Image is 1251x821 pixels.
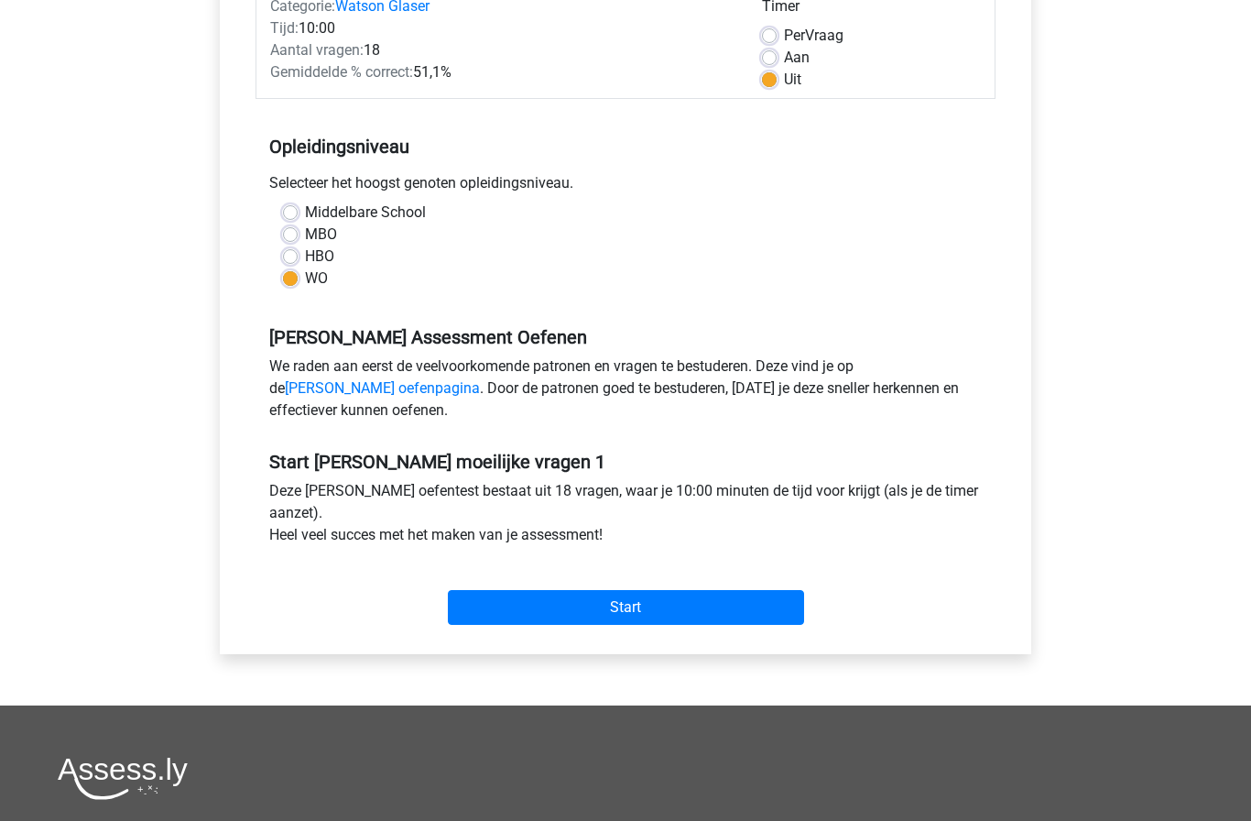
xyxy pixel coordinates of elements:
[270,19,299,37] span: Tijd:
[256,61,748,83] div: 51,1%
[256,480,995,553] div: Deze [PERSON_NAME] oefentest bestaat uit 18 vragen, waar je 10:00 minuten de tijd voor krijgt (al...
[305,246,334,268] label: HBO
[448,590,804,625] input: Start
[270,41,364,59] span: Aantal vragen:
[256,172,995,202] div: Selecteer het hoogst genoten opleidingsniveau.
[784,25,843,47] label: Vraag
[784,47,810,69] label: Aan
[256,17,748,39] div: 10:00
[58,757,188,800] img: Assessly logo
[784,69,801,91] label: Uit
[269,326,982,348] h5: [PERSON_NAME] Assessment Oefenen
[269,128,982,165] h5: Opleidingsniveau
[270,63,413,81] span: Gemiddelde % correct:
[256,39,748,61] div: 18
[269,451,982,473] h5: Start [PERSON_NAME] moeilijke vragen 1
[305,268,328,290] label: WO
[305,202,426,224] label: Middelbare School
[285,379,480,397] a: [PERSON_NAME] oefenpagina
[305,224,337,246] label: MBO
[256,356,995,429] div: We raden aan eerst de veelvoorkomende patronen en vragen te bestuderen. Deze vind je op de . Door...
[784,27,805,44] span: Per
